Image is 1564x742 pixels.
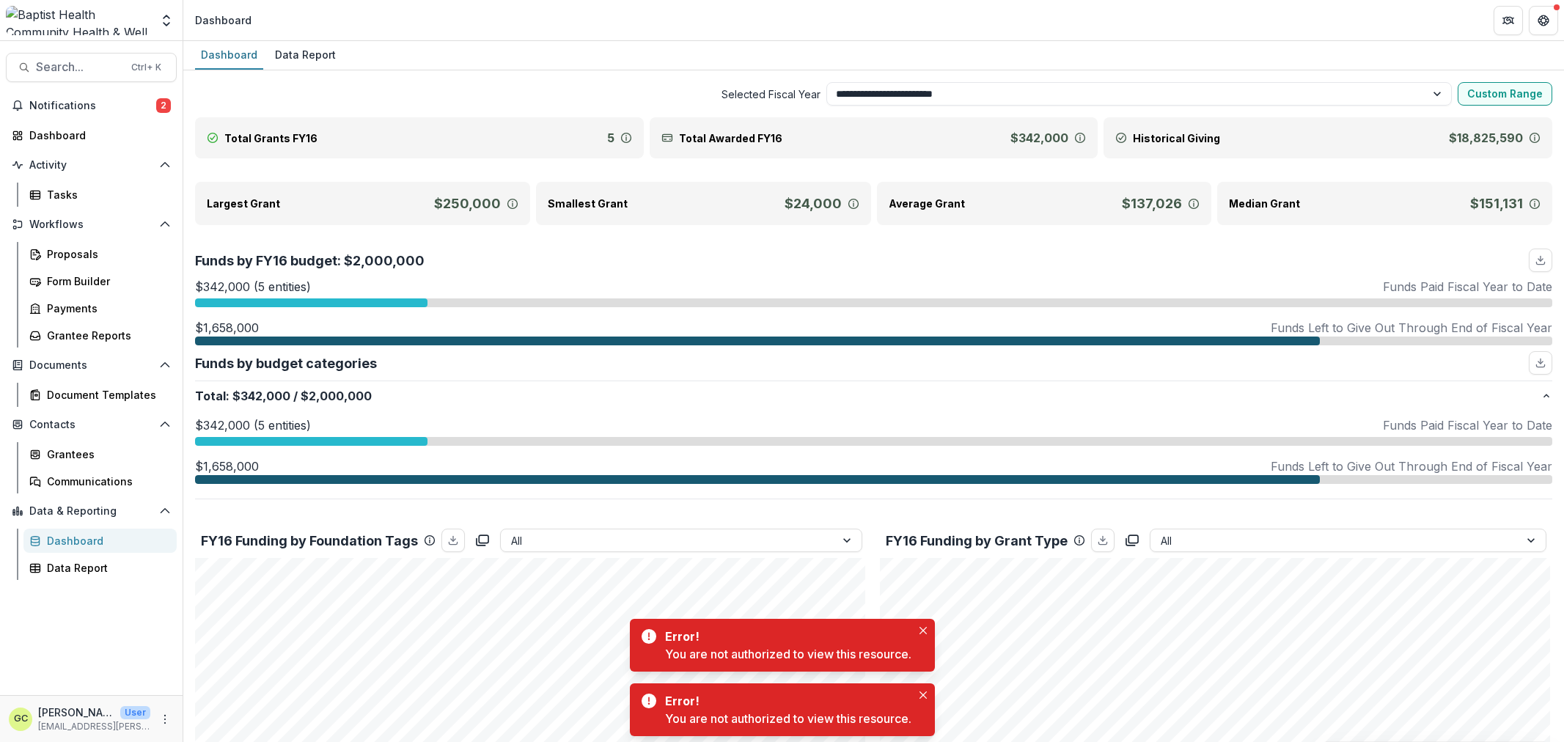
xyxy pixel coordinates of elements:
div: Dashboard [47,533,165,548]
button: copy to clipboard [471,529,494,552]
div: Document Templates [47,387,165,403]
p: $1,658,000 [195,458,259,475]
button: Custom Range [1458,82,1552,106]
p: User [120,706,150,719]
span: Selected Fiscal Year [195,87,820,102]
p: Total Awarded FY16 [679,131,782,146]
button: Close [914,686,932,704]
a: Grantee Reports [23,323,177,348]
a: Proposals [23,242,177,266]
button: Open Documents [6,353,177,377]
p: Average Grant [889,196,965,211]
span: Notifications [29,100,156,112]
p: [EMAIL_ADDRESS][PERSON_NAME][DOMAIN_NAME] [38,720,150,733]
span: Search... [36,60,122,74]
button: Get Help [1529,6,1558,35]
div: Dashboard [29,128,165,143]
p: Funds by budget categories [195,353,377,373]
p: $24,000 [785,194,842,213]
button: download [1529,249,1552,272]
p: Total : $2,000,000 [195,387,1541,405]
p: FY16 Funding by Foundation Tags [201,531,418,551]
p: $18,825,590 [1449,129,1523,147]
div: Dashboard [195,12,252,28]
a: Communications [23,469,177,493]
div: You are not authorized to view this resource. [665,645,911,663]
a: Data Report [23,556,177,580]
button: Open Data & Reporting [6,499,177,523]
span: 2 [156,98,171,113]
p: Funds Left to Give Out Through End of Fiscal Year [1271,319,1552,337]
button: download [1091,529,1115,552]
button: Search... [6,53,177,82]
button: Open Contacts [6,413,177,436]
div: Total:$342,000/$2,000,000 [195,411,1552,499]
p: $1,658,000 [195,319,259,337]
span: Data & Reporting [29,505,153,518]
button: Open Workflows [6,213,177,236]
p: [PERSON_NAME] [38,705,114,720]
a: Form Builder [23,269,177,293]
span: Documents [29,359,153,372]
p: $342,000 (5 entities) [195,278,311,295]
p: Funds Paid Fiscal Year to Date [1383,416,1552,434]
button: More [156,710,174,728]
span: Activity [29,159,153,172]
button: Notifications2 [6,94,177,117]
div: Ctrl + K [128,59,164,76]
button: Close [914,622,932,639]
button: Open entity switcher [156,6,177,35]
a: Dashboard [195,41,263,70]
p: Funds Left to Give Out Through End of Fiscal Year [1271,458,1552,475]
button: Total:$342,000/$2,000,000 [195,381,1552,411]
p: 5 [607,129,614,147]
div: Dashboard [195,44,263,65]
p: FY16 Funding by Grant Type [886,531,1068,551]
button: download [441,529,465,552]
p: $342,000 [1010,129,1068,147]
p: $151,131 [1470,194,1523,213]
button: Partners [1494,6,1523,35]
button: copy to clipboard [1120,529,1144,552]
div: Grantees [47,447,165,462]
a: Dashboard [6,123,177,147]
p: $250,000 [434,194,501,213]
a: Payments [23,296,177,320]
p: Smallest Grant [548,196,628,211]
div: Glenwood Charles [14,714,28,724]
p: Total Grants FY16 [224,131,317,146]
div: Error! [665,628,906,645]
button: Open Activity [6,153,177,177]
p: Historical Giving [1133,131,1220,146]
span: / [293,387,298,405]
img: Baptist Health Community Health & Well Being logo [6,6,150,35]
p: Funds Paid Fiscal Year to Date [1383,278,1552,295]
span: $342,000 [232,387,290,405]
span: Contacts [29,419,153,431]
div: Grantee Reports [47,328,165,343]
a: Dashboard [23,529,177,553]
div: Data Report [269,44,342,65]
p: Median Grant [1229,196,1300,211]
div: Data Report [47,560,165,576]
div: Payments [47,301,165,316]
div: Proposals [47,246,165,262]
a: Grantees [23,442,177,466]
div: You are not authorized to view this resource. [665,710,911,727]
a: Data Report [269,41,342,70]
p: Funds by FY16 budget: $2,000,000 [195,251,425,271]
div: Error! [665,692,906,710]
button: download [1529,351,1552,375]
a: Document Templates [23,383,177,407]
p: $342,000 (5 entities) [195,416,311,434]
span: Workflows [29,218,153,231]
div: Form Builder [47,273,165,289]
p: Largest Grant [207,196,280,211]
nav: breadcrumb [189,10,257,31]
div: Tasks [47,187,165,202]
p: $137,026 [1122,194,1182,213]
div: Communications [47,474,165,489]
a: Tasks [23,183,177,207]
